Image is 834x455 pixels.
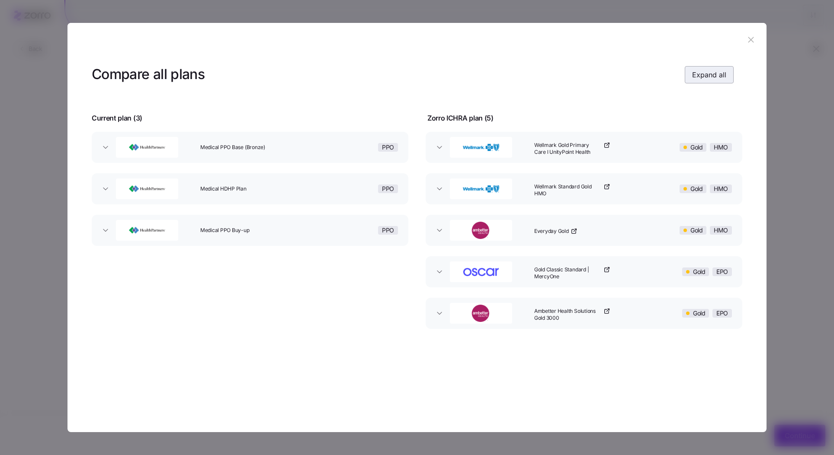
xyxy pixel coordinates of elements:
[382,226,394,234] span: PPO
[200,185,304,193] span: Medical HDHP Plan
[534,266,610,281] a: Gold Classic Standard | MercyOne
[200,144,304,151] span: Medical PPO Base (Bronze)
[534,266,602,281] span: Gold Classic Standard | MercyOne
[534,228,577,235] a: Everyday Gold
[382,143,394,151] span: PPO
[534,308,602,322] span: Ambetter Health Solutions Gold 3000
[692,70,726,80] span: Expand all
[92,215,408,246] button: HealthPartnersMedical PPO Buy-upPPO
[690,226,702,234] span: Gold
[117,222,177,239] img: HealthPartners
[716,268,728,276] span: EPO
[451,263,511,280] img: Oscar
[534,228,569,235] span: Everyday Gold
[92,65,205,84] h3: Compare all plans
[534,142,602,156] span: Wellmark Gold Primary Care l UnityPoint Health
[92,173,408,204] button: HealthPartnersMedical HDHP PlanPPO
[693,268,705,276] span: Gold
[534,308,610,322] a: Ambetter Health Solutions Gold 3000
[685,66,734,83] button: Expand all
[451,222,511,239] img: Ambetter
[714,143,728,151] span: HMO
[690,143,702,151] span: Gold
[426,173,742,204] button: Wellmark BlueCross BlueShield of IowaWellmark Standard Gold HMOGoldHMO
[714,226,728,234] span: HMO
[426,298,742,329] button: AmbetterAmbetter Health Solutions Gold 3000GoldEPO
[451,180,511,197] img: Wellmark BlueCross BlueShield of Iowa
[534,142,610,156] a: Wellmark Gold Primary Care l UnityPoint Health
[117,139,177,156] img: HealthPartners
[200,227,304,234] span: Medical PPO Buy-up
[451,305,511,322] img: Ambetter
[426,256,742,287] button: OscarGold Classic Standard | MercyOneGoldEPO
[534,183,602,198] span: Wellmark Standard Gold HMO
[716,309,728,317] span: EPO
[451,139,511,156] img: Wellmark BlueCross BlueShield of Iowa
[426,215,742,246] button: AmbetterEveryday GoldGoldHMO
[690,185,702,193] span: Gold
[382,185,394,193] span: PPO
[714,185,728,193] span: HMO
[534,183,610,198] a: Wellmark Standard Gold HMO
[693,309,705,317] span: Gold
[426,132,742,163] button: Wellmark BlueCross BlueShield of IowaWellmark Gold Primary Care l UnityPoint HealthGoldHMO
[92,113,142,124] span: Current plan ( 3 )
[92,132,408,163] button: HealthPartnersMedical PPO Base (Bronze)PPO
[117,180,177,197] img: HealthPartners
[427,113,494,124] span: Zorro ICHRA plan ( 5 )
